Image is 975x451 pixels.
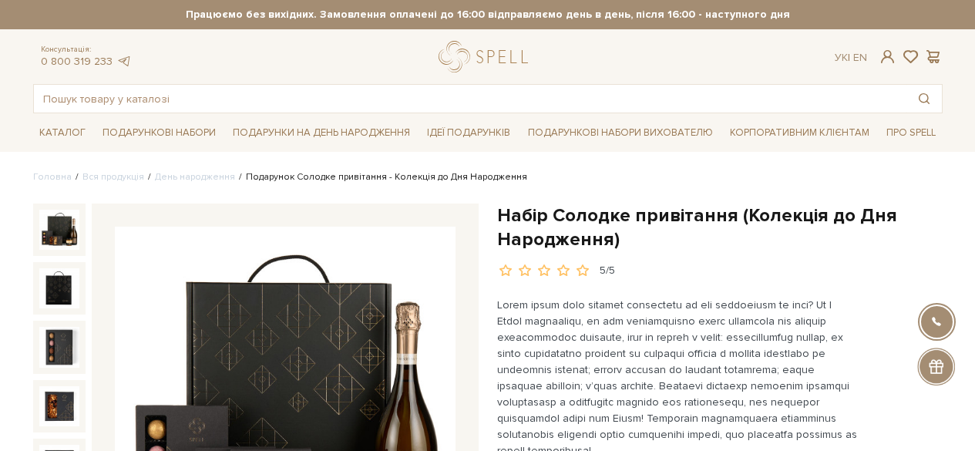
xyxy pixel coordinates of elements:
[600,264,615,278] div: 5/5
[522,119,719,146] a: Подарункові набори вихователю
[82,171,144,183] a: Вся продукція
[33,121,92,145] a: Каталог
[33,8,943,22] strong: Працюємо без вихідних. Замовлення оплачені до 16:00 відправляємо день в день, після 16:00 - насту...
[880,121,942,145] a: Про Spell
[33,171,72,183] a: Головна
[39,268,79,308] img: Набір Солодке привітання (Колекція до Дня Народження)
[497,204,943,251] h1: Набір Солодке привітання (Колекція до Дня Народження)
[421,121,516,145] a: Ідеї подарунків
[116,55,132,68] a: telegram
[41,55,113,68] a: 0 800 319 233
[34,85,906,113] input: Пошук товару у каталозі
[39,327,79,367] img: Набір Солодке привітання (Колекція до Дня Народження)
[235,170,527,184] li: Подарунок Солодке привітання - Колекція до Дня Народження
[96,121,222,145] a: Подарункові набори
[724,119,876,146] a: Корпоративним клієнтам
[439,41,535,72] a: logo
[41,45,132,55] span: Консультація:
[227,121,416,145] a: Подарунки на День народження
[906,85,942,113] button: Пошук товару у каталозі
[39,210,79,250] img: Набір Солодке привітання (Колекція до Дня Народження)
[155,171,235,183] a: День народження
[39,386,79,426] img: Набір Солодке привітання (Колекція до Дня Народження)
[853,51,867,64] a: En
[848,51,850,64] span: |
[835,51,867,65] div: Ук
